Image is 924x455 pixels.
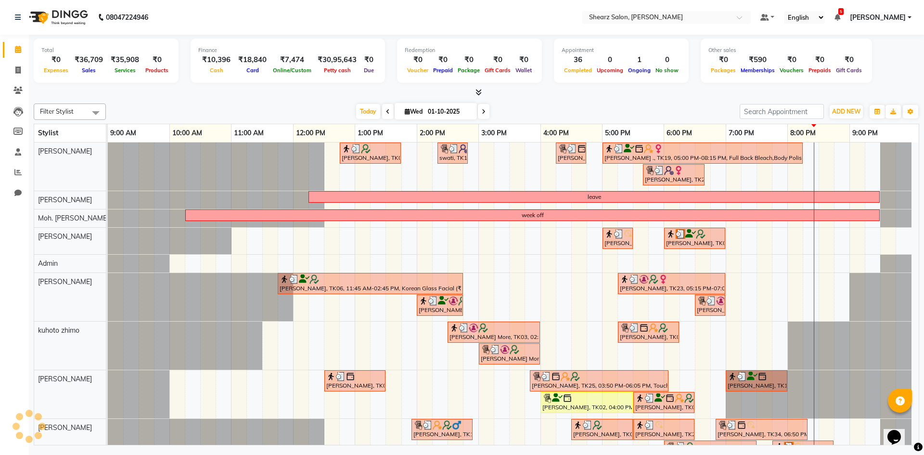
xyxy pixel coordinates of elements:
[738,54,777,65] div: ₹590
[425,104,473,119] input: 2025-10-01
[653,54,681,65] div: 0
[588,193,601,201] div: leave
[341,144,400,162] div: [PERSON_NAME], TK06, 12:45 PM-01:45 PM, Glow Boost Facial (₹2500)
[541,393,632,412] div: [PERSON_NAME], TK02, 04:00 PM-05:30 PM, Touch up -upto 2 inch -Majirel
[562,54,594,65] div: 36
[480,345,539,363] div: [PERSON_NAME] More, TK03, 03:00 PM-04:00 PM, Premium bombshell pedicure
[619,274,724,293] div: [PERSON_NAME], TK23, 05:15 PM-07:00 PM, Full hand international wax,Full leg international wax,Ey...
[405,67,431,74] span: Voucher
[418,296,462,314] div: [PERSON_NAME] More, TK03, 02:00 PM-02:45 PM, [PERSON_NAME] cleanup
[455,54,482,65] div: ₹0
[619,323,678,341] div: [PERSON_NAME], TK08, 05:15 PM-06:15 PM, Luxurious pedicure
[71,54,107,65] div: ₹36,709
[727,372,786,390] div: [PERSON_NAME], TK13, 07:00 PM-08:00 PM, Haircut By Master Stylist- [DEMOGRAPHIC_DATA]
[806,54,834,65] div: ₹0
[777,67,806,74] span: Vouchers
[355,126,385,140] a: 1:00 PM
[41,54,71,65] div: ₹0
[438,144,467,162] div: swati, TK14, 02:20 PM-02:50 PM, Eyebrow threading,Upperlip threading
[41,46,171,54] div: Total
[321,67,353,74] span: Petty cash
[603,144,802,162] div: [PERSON_NAME] ., TK19, 05:00 PM-08:15 PM, Full Back Bleach,Body Polishing
[405,46,534,54] div: Redemption
[106,4,148,31] b: 08047224946
[834,67,864,74] span: Gift Cards
[405,54,431,65] div: ₹0
[207,67,226,74] span: Cash
[513,54,534,65] div: ₹0
[234,54,270,65] div: ₹18,840
[170,126,205,140] a: 10:00 AM
[717,420,807,439] div: [PERSON_NAME], TK34, 06:50 PM-08:20 PM, Haircut By Master Stylist- [DEMOGRAPHIC_DATA],[PERSON_NAM...
[431,67,455,74] span: Prepaid
[777,54,806,65] div: ₹0
[832,108,860,115] span: ADD NEW
[294,126,328,140] a: 12:00 PM
[541,126,571,140] a: 4:00 PM
[198,46,377,54] div: Finance
[38,259,58,268] span: Admin
[479,126,509,140] a: 3:00 PM
[838,8,844,15] span: 5
[412,420,472,439] div: [PERSON_NAME], TK15, 01:55 PM-02:55 PM, Haircut By Master Stylist- [DEMOGRAPHIC_DATA]
[38,232,92,241] span: [PERSON_NAME]
[557,144,585,162] div: [PERSON_NAME], TK20, 04:15 PM-04:45 PM, Eyebrow threading,Forehead threading
[360,54,377,65] div: ₹0
[634,393,693,412] div: [PERSON_NAME], TK08, 05:30 PM-06:30 PM, Haircut By Master Stylist - [DEMOGRAPHIC_DATA]
[38,147,92,156] span: [PERSON_NAME]
[431,54,455,65] div: ₹0
[740,104,824,119] input: Search Appointment
[850,126,880,140] a: 9:00 PM
[112,67,138,74] span: Services
[562,67,594,74] span: Completed
[40,107,74,115] span: Filter Stylist
[143,54,171,65] div: ₹0
[513,67,534,74] span: Wallet
[482,54,513,65] div: ₹0
[653,67,681,74] span: No show
[449,323,539,341] div: [PERSON_NAME] More, TK03, 02:30 PM-04:00 PM, Elite manicure,Premium bombshell pedicure
[626,54,653,65] div: 1
[356,104,380,119] span: Today
[708,67,738,74] span: Packages
[325,372,385,390] div: [PERSON_NAME], TK01, 12:30 PM-01:30 PM, Haircut By Master Stylist - [DEMOGRAPHIC_DATA]
[41,67,71,74] span: Expenses
[108,126,139,140] a: 9:00 AM
[603,126,633,140] a: 5:00 PM
[38,277,92,286] span: [PERSON_NAME]
[361,67,376,74] span: Due
[38,129,58,137] span: Stylist
[482,67,513,74] span: Gift Cards
[417,126,448,140] a: 2:00 PM
[626,67,653,74] span: Ongoing
[594,54,626,65] div: 0
[38,423,92,432] span: [PERSON_NAME]
[522,211,544,220] div: week off
[38,375,92,383] span: [PERSON_NAME]
[665,229,724,247] div: [PERSON_NAME], TK07, 06:00 PM-07:00 PM, Men Haircut with Mr.Saantosh
[634,420,693,439] div: [PERSON_NAME], TK21, 05:30 PM-06:30 PM, Haircut By Master Stylist- [DEMOGRAPHIC_DATA]
[708,54,738,65] div: ₹0
[38,214,115,222] span: Moh. [PERSON_NAME] ...
[244,67,261,74] span: Card
[884,416,914,445] iframe: chat widget
[788,126,818,140] a: 8:00 PM
[402,108,425,115] span: Wed
[143,67,171,74] span: Products
[38,195,92,204] span: [PERSON_NAME]
[455,67,482,74] span: Package
[696,296,724,314] div: [PERSON_NAME], TK23, 06:30 PM-07:00 PM, Eyebrow threading,Full face threading
[708,46,864,54] div: Other sales
[107,54,143,65] div: ₹35,908
[830,105,863,118] button: ADD NEW
[594,67,626,74] span: Upcoming
[806,67,834,74] span: Prepaids
[726,126,757,140] a: 7:00 PM
[79,67,98,74] span: Sales
[270,67,314,74] span: Online/Custom
[279,274,462,293] div: [PERSON_NAME], TK06, 11:45 AM-02:45 PM, Korean Glass Facial (₹7000),Full Hand D-tan (₹1200),Spark...
[572,420,632,439] div: [PERSON_NAME], TK09, 04:30 PM-05:30 PM, Haircut By Master Stylist- [DEMOGRAPHIC_DATA]
[314,54,360,65] div: ₹30,95,643
[198,54,234,65] div: ₹10,396
[38,326,79,335] span: kuhoto zhimo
